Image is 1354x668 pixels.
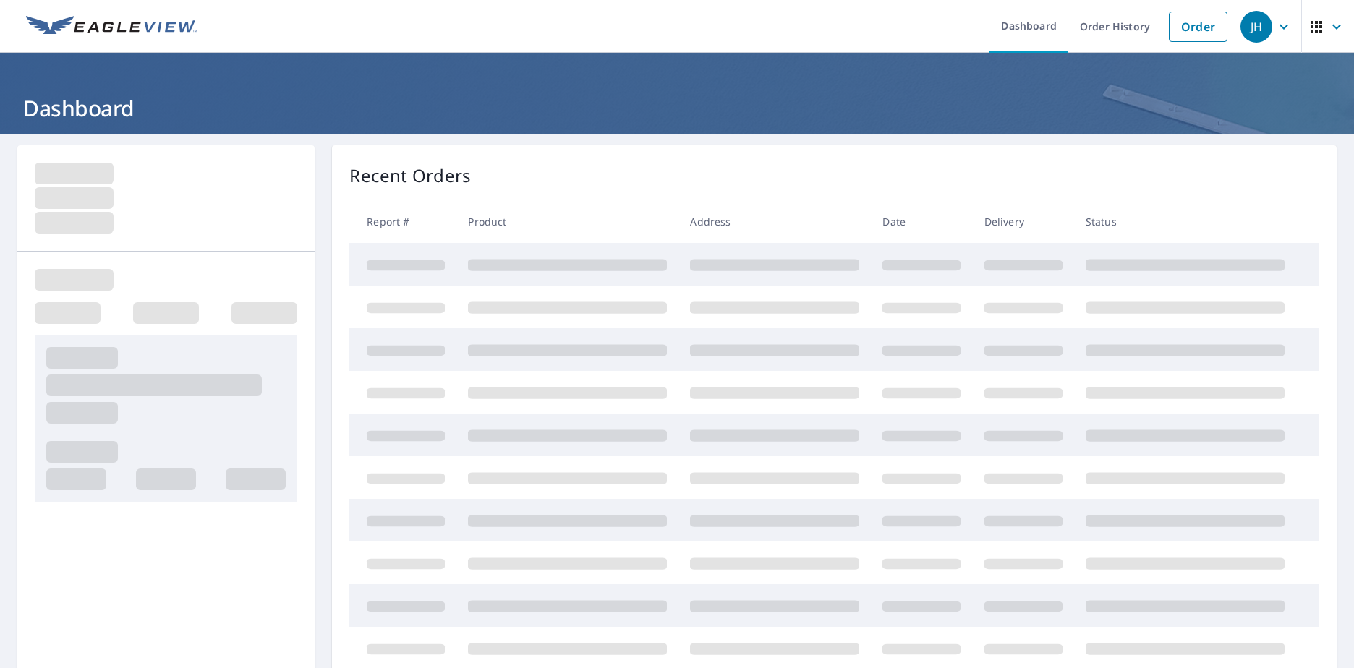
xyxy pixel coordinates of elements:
p: Recent Orders [349,163,471,189]
a: Order [1169,12,1227,42]
th: Delivery [973,200,1074,243]
th: Status [1074,200,1296,243]
img: EV Logo [26,16,197,38]
th: Product [456,200,678,243]
th: Address [678,200,871,243]
h1: Dashboard [17,93,1337,123]
div: JH [1240,11,1272,43]
th: Report # [349,200,456,243]
th: Date [871,200,972,243]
